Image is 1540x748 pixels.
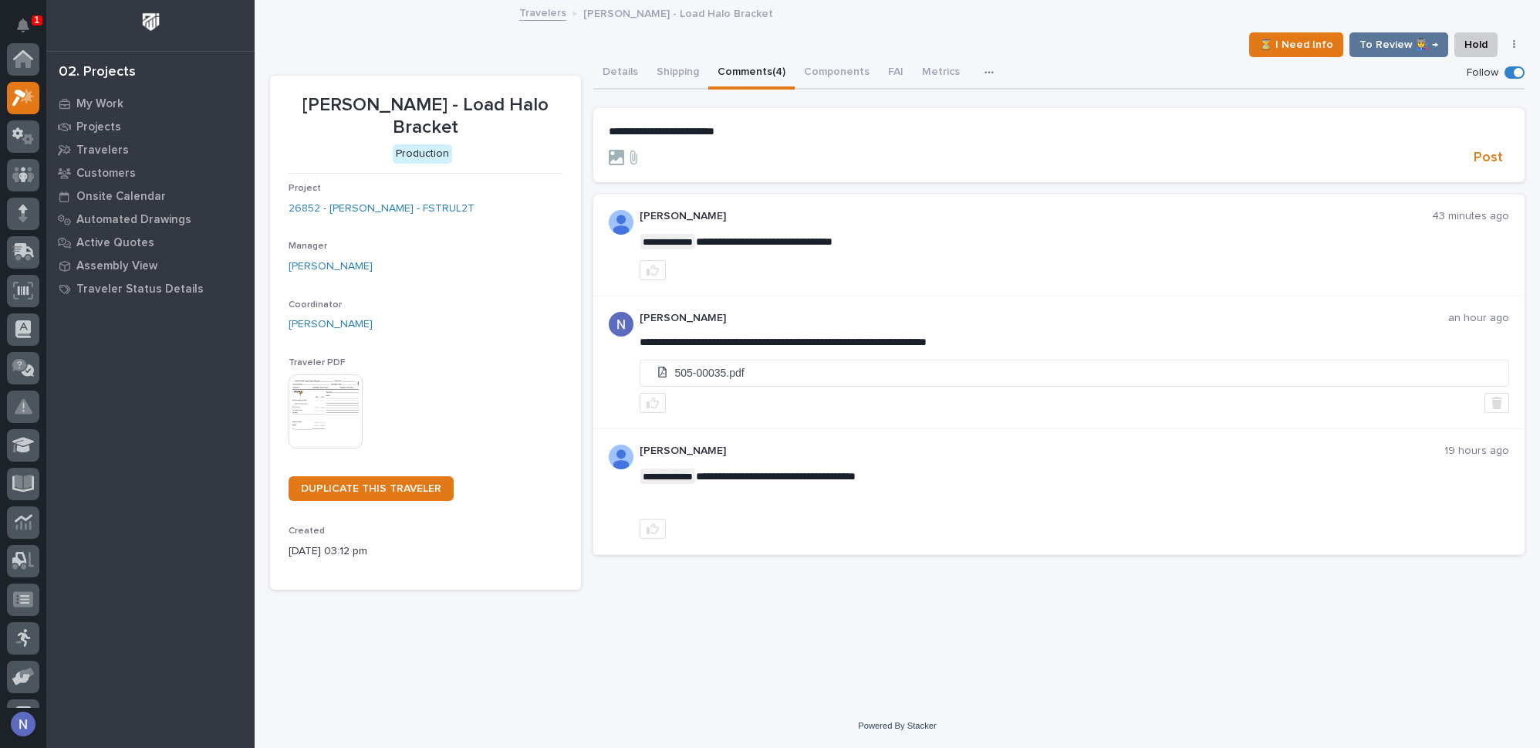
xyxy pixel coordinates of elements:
[7,9,39,42] button: Notifications
[46,115,255,138] a: Projects
[647,57,708,90] button: Shipping
[640,360,1509,386] li: 505-00035.pdf
[879,57,913,90] button: FAI
[76,213,191,227] p: Automated Drawings
[76,190,166,204] p: Onsite Calendar
[289,526,325,536] span: Created
[76,120,121,134] p: Projects
[708,57,795,90] button: Comments (4)
[1249,32,1343,57] button: ⏳ I Need Info
[583,4,773,21] p: [PERSON_NAME] - Load Halo Bracket
[1464,36,1488,54] span: Hold
[609,445,633,469] img: AOh14GjpcA6ydKGAvwfezp8OhN30Q3_1BHk5lQOeczEvCIoEuGETHm2tT-JUDAHyqffuBe4ae2BInEDZwLlH3tcCd_oYlV_i4...
[137,8,165,36] img: Workspace Logo
[640,260,666,280] button: like this post
[289,184,321,193] span: Project
[1484,393,1509,413] button: Delete post
[301,483,441,494] span: DUPLICATE THIS TRAVELER
[1349,32,1448,57] button: To Review 👨‍🏭 →
[593,57,647,90] button: Details
[640,393,666,413] button: like this post
[289,259,373,275] a: [PERSON_NAME]
[393,144,452,164] div: Production
[640,312,1449,325] p: [PERSON_NAME]
[34,15,39,25] p: 1
[46,277,255,300] a: Traveler Status Details
[76,259,157,273] p: Assembly View
[640,210,1433,223] p: [PERSON_NAME]
[1454,32,1498,57] button: Hold
[1359,36,1438,54] span: To Review 👨‍🏭 →
[1432,210,1509,223] p: 43 minutes ago
[609,210,633,235] img: AOh14GjpcA6ydKGAvwfezp8OhN30Q3_1BHk5lQOeczEvCIoEuGETHm2tT-JUDAHyqffuBe4ae2BInEDZwLlH3tcCd_oYlV_i4...
[59,64,136,81] div: 02. Projects
[289,476,454,501] a: DUPLICATE THIS TRAVELER
[46,254,255,277] a: Assembly View
[46,208,255,231] a: Automated Drawings
[1474,149,1503,167] span: Post
[46,161,255,184] a: Customers
[76,283,204,296] p: Traveler Status Details
[289,543,562,560] p: [DATE] 03:12 pm
[640,360,1509,387] a: 505-00035.pdf
[46,92,255,115] a: My Work
[7,708,39,740] button: users-avatar
[76,97,123,111] p: My Work
[289,300,342,310] span: Coordinator
[858,721,936,730] a: Powered By Stacker
[289,316,373,333] a: [PERSON_NAME]
[289,201,474,217] a: 26852 - [PERSON_NAME] - FSTRUL2T
[76,144,129,157] p: Travelers
[1467,149,1509,167] button: Post
[19,19,39,43] div: Notifications1
[76,167,136,181] p: Customers
[1448,312,1509,325] p: an hour ago
[1259,36,1333,54] span: ⏳ I Need Info
[640,519,666,539] button: like this post
[1444,445,1509,458] p: 19 hours ago
[46,231,255,254] a: Active Quotes
[640,445,1445,458] p: [PERSON_NAME]
[289,358,346,367] span: Traveler PDF
[1467,66,1498,80] p: Follow
[46,184,255,208] a: Onsite Calendar
[76,236,154,250] p: Active Quotes
[519,3,566,21] a: Travelers
[289,242,327,251] span: Manager
[913,57,969,90] button: Metrics
[46,138,255,161] a: Travelers
[795,57,879,90] button: Components
[609,312,633,337] img: AAcHTteuQEK04Eo7TKivd0prvPv7DcCqBy2rdUmKrKBKNcQJ=s96-c
[289,94,562,139] p: [PERSON_NAME] - Load Halo Bracket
